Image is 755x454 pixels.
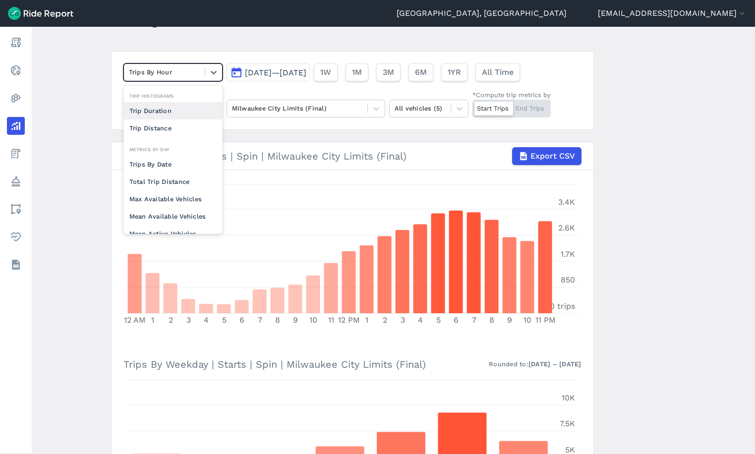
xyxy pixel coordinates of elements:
button: [DATE]—[DATE] [227,63,310,81]
strong: [DATE] – [DATE] [528,360,581,368]
tspan: 2 [168,315,173,325]
div: Trip Distance [123,119,223,137]
a: Areas [7,200,25,218]
tspan: 3 [186,315,190,325]
tspan: 10 [309,315,317,325]
img: Ride Report [8,7,73,20]
span: 1YR [448,66,461,78]
h3: Trips By Weekday | Starts | Spin | Milwaukee City Limits (Final) [123,350,581,378]
div: Total Trip Distance [123,173,223,190]
a: Fees [7,145,25,163]
a: Report [7,34,25,52]
a: [GEOGRAPHIC_DATA], [GEOGRAPHIC_DATA] [397,7,567,19]
button: Export CSV [512,147,581,165]
tspan: 5 [436,315,440,325]
tspan: 9 [507,315,512,325]
button: [EMAIL_ADDRESS][DOMAIN_NAME] [598,7,747,19]
div: Metrics By Day [123,145,223,154]
tspan: 7.5K [560,419,575,428]
tspan: 8 [489,315,494,325]
span: 1W [320,66,331,78]
tspan: 11 [328,315,334,325]
tspan: 2.6K [558,223,575,232]
div: Mean Active Vehicles [123,225,223,242]
button: All Time [475,63,520,81]
a: Datasets [7,256,25,274]
a: Policy [7,172,25,190]
tspan: 12 PM [338,315,360,325]
div: Mean Available Vehicles [123,208,223,225]
tspan: 6 [239,315,244,325]
tspan: 7 [257,315,262,325]
button: 3M [376,63,401,81]
button: 1YR [441,63,467,81]
span: Export CSV [530,150,575,162]
tspan: 10K [562,393,575,402]
tspan: 3 [400,315,405,325]
tspan: 8 [275,315,280,325]
tspan: 5 [222,315,226,325]
span: 1M [352,66,362,78]
div: *Compute trip metrics by [472,90,551,100]
div: Trips By Date [123,156,223,173]
tspan: 9 [293,315,298,325]
tspan: 12 AM [124,315,146,325]
span: All Time [482,66,514,78]
div: Trip Duration [123,102,223,119]
a: Analyze [7,117,25,135]
div: Max Available Vehicles [123,190,223,208]
span: [DATE]—[DATE] [245,68,306,77]
tspan: 3.4K [558,197,575,207]
tspan: 10 [523,315,531,325]
tspan: 2 [382,315,387,325]
span: 3M [383,66,394,78]
tspan: 4 [204,315,209,325]
a: Heatmaps [7,89,25,107]
a: Health [7,228,25,246]
tspan: 7 [471,315,476,325]
span: 6M [415,66,427,78]
tspan: 4 [418,315,423,325]
div: Rounded to: [489,359,581,369]
a: Realtime [7,61,25,79]
tspan: 1.7K [561,249,575,259]
tspan: 850 [561,275,575,284]
button: 6M [408,63,433,81]
div: Trip Histograms [123,91,223,101]
tspan: 6 [454,315,459,325]
tspan: 0 trips [550,301,575,311]
button: 1M [346,63,368,81]
tspan: 11 PM [535,315,555,325]
button: 1W [314,63,338,81]
tspan: 1 [151,315,154,325]
tspan: 1 [365,315,368,325]
div: Trips By Hour | Starts | Spin | Milwaukee City Limits (Final) [123,147,581,165]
